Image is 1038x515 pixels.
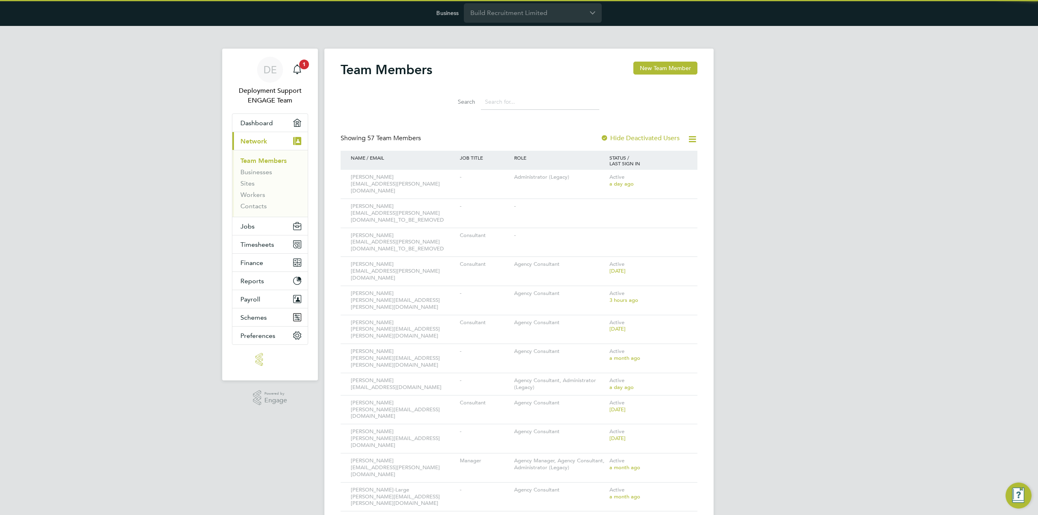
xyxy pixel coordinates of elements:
[367,134,421,142] span: 57 Team Members
[458,315,512,330] div: Consultant
[240,157,287,165] a: Team Members
[607,424,689,446] div: Active
[232,327,308,344] button: Preferences
[512,151,607,165] div: ROLE
[349,170,458,199] div: [PERSON_NAME] [EMAIL_ADDRESS][PERSON_NAME][DOMAIN_NAME]
[240,295,260,303] span: Payroll
[512,483,607,498] div: Agency Consultant
[341,62,432,78] h2: Team Members
[240,222,255,230] span: Jobs
[512,228,607,243] div: -
[512,344,607,359] div: Agency Consultant
[609,464,640,471] span: a month ago
[481,94,599,110] input: Search for...
[607,483,689,504] div: Active
[458,395,512,410] div: Consultant
[349,151,458,165] div: NAME / EMAIL
[458,286,512,301] div: -
[232,308,308,326] button: Schemes
[232,114,308,132] a: Dashboard
[232,217,308,235] button: Jobs
[607,286,689,308] div: Active
[240,202,267,210] a: Contacts
[349,199,458,228] div: [PERSON_NAME] [EMAIL_ADDRESS][PERSON_NAME][DOMAIN_NAME]_TO_BE_REMOVED
[609,297,638,303] span: 3 hours ago
[232,150,308,217] div: Network
[240,241,274,248] span: Timesheets
[349,286,458,315] div: [PERSON_NAME] [PERSON_NAME][EMAIL_ADDRESS][PERSON_NAME][DOMAIN_NAME]
[349,228,458,257] div: [PERSON_NAME] [EMAIL_ADDRESS][PERSON_NAME][DOMAIN_NAME]_TO_BE_REMOVED
[240,180,255,187] a: Sites
[458,483,512,498] div: -
[607,151,689,170] div: STATUS / LAST SIGN IN
[240,137,267,145] span: Network
[609,355,640,361] span: a month ago
[458,151,512,165] div: JOB TITLE
[349,315,458,344] div: [PERSON_NAME] [PERSON_NAME][EMAIL_ADDRESS][PERSON_NAME][DOMAIN_NAME]
[458,453,512,468] div: Manager
[253,390,287,406] a: Powered byEngage
[349,395,458,424] div: [PERSON_NAME] [PERSON_NAME][EMAIL_ADDRESS][DOMAIN_NAME]
[222,49,318,380] nav: Main navigation
[512,257,607,272] div: Agency Consultant
[607,315,689,337] div: Active
[232,235,308,253] button: Timesheets
[240,168,272,176] a: Businesses
[232,132,308,150] button: Network
[609,325,626,332] span: [DATE]
[349,257,458,286] div: [PERSON_NAME] [EMAIL_ADDRESS][PERSON_NAME][DOMAIN_NAME]
[240,277,264,285] span: Reports
[512,395,607,410] div: Agency Consultant
[607,373,689,395] div: Active
[240,259,263,267] span: Finance
[600,134,680,142] label: Hide Deactivated Users
[633,62,697,75] button: New Team Member
[240,332,275,340] span: Preferences
[264,397,287,404] span: Engage
[349,373,458,395] div: [PERSON_NAME] [EMAIL_ADDRESS][DOMAIN_NAME]
[349,483,458,511] div: [PERSON_NAME]-Large [PERSON_NAME][EMAIL_ADDRESS][PERSON_NAME][DOMAIN_NAME]
[512,424,607,439] div: Agency Consultant
[1006,483,1032,509] button: Engage Resource Center
[609,384,634,391] span: a day ago
[264,390,287,397] span: Powered by
[349,424,458,453] div: [PERSON_NAME] [PERSON_NAME][EMAIL_ADDRESS][DOMAIN_NAME]
[240,191,265,199] a: Workers
[458,228,512,243] div: Consultant
[607,170,689,192] div: Active
[349,453,458,482] div: [PERSON_NAME] [EMAIL_ADDRESS][PERSON_NAME][DOMAIN_NAME]
[512,170,607,185] div: Administrator (Legacy)
[512,373,607,395] div: Agency Consultant, Administrator (Legacy)
[609,435,626,442] span: [DATE]
[240,314,267,321] span: Schemes
[232,86,308,105] span: Deployment Support ENGAGE Team
[609,406,626,413] span: [DATE]
[349,344,458,373] div: [PERSON_NAME] [PERSON_NAME][EMAIL_ADDRESS][PERSON_NAME][DOMAIN_NAME]
[512,453,607,475] div: Agency Manager, Agency Consultant, Administrator (Legacy)
[264,64,277,75] span: DE
[232,290,308,308] button: Payroll
[458,344,512,359] div: -
[458,424,512,439] div: -
[609,493,640,500] span: a month ago
[458,257,512,272] div: Consultant
[299,60,309,69] span: 1
[232,272,308,290] button: Reports
[458,373,512,388] div: -
[439,98,475,105] label: Search
[232,57,308,105] a: DEDeployment Support ENGAGE Team
[512,286,607,301] div: Agency Consultant
[609,267,626,274] span: [DATE]
[458,199,512,214] div: -
[232,353,308,366] a: Go to home page
[255,353,285,366] img: engage-logo-retina.png
[607,395,689,417] div: Active
[512,315,607,330] div: Agency Consultant
[289,57,305,83] a: 1
[232,254,308,271] button: Finance
[609,180,634,187] span: a day ago
[458,170,512,185] div: -
[341,134,422,143] div: Showing
[607,344,689,366] div: Active
[607,453,689,475] div: Active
